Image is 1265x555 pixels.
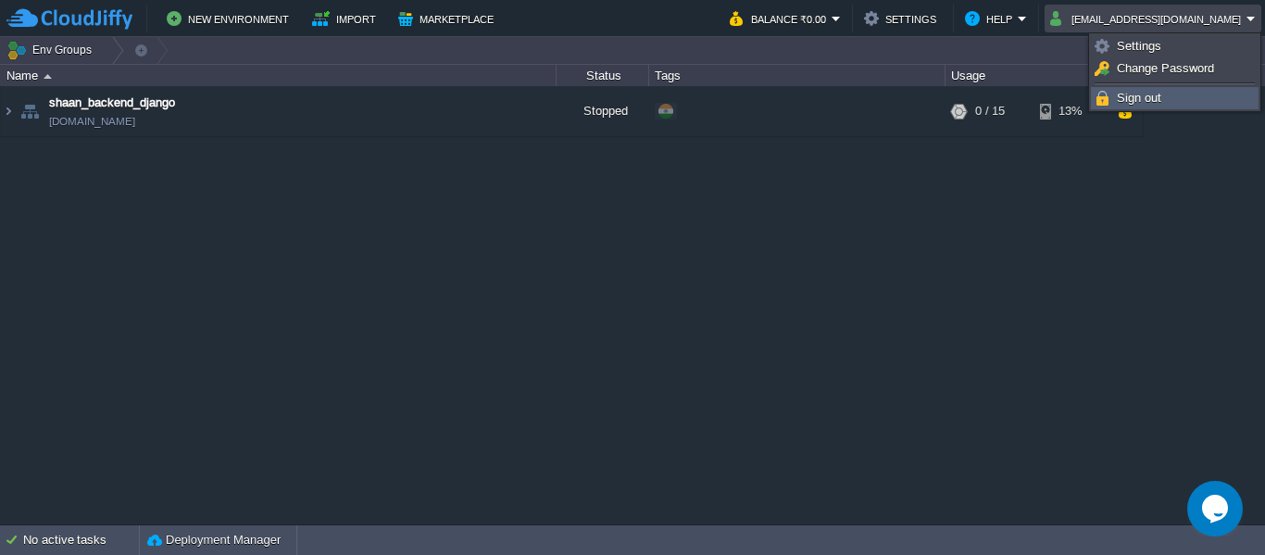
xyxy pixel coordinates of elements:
[49,112,135,131] a: [DOMAIN_NAME]
[650,65,945,86] div: Tags
[398,7,499,30] button: Marketplace
[1092,36,1258,57] a: Settings
[1040,86,1100,136] div: 13%
[965,7,1018,30] button: Help
[557,65,648,86] div: Status
[167,7,294,30] button: New Environment
[312,7,382,30] button: Import
[2,65,556,86] div: Name
[1117,61,1214,75] span: Change Password
[864,7,942,30] button: Settings
[1092,58,1258,79] a: Change Password
[975,86,1005,136] div: 0 / 15
[17,86,43,136] img: AMDAwAAAACH5BAEAAAAALAAAAAABAAEAAAICRAEAOw==
[23,525,139,555] div: No active tasks
[1050,7,1246,30] button: [EMAIL_ADDRESS][DOMAIN_NAME]
[49,94,175,112] a: shaan_backend_django
[946,65,1142,86] div: Usage
[6,7,132,31] img: CloudJiffy
[1,86,16,136] img: AMDAwAAAACH5BAEAAAAALAAAAAABAAEAAAICRAEAOw==
[1187,481,1246,536] iframe: chat widget
[1117,39,1161,53] span: Settings
[147,531,281,549] button: Deployment Manager
[1092,88,1258,108] a: Sign out
[44,74,52,79] img: AMDAwAAAACH5BAEAAAAALAAAAAABAAEAAAICRAEAOw==
[1117,91,1161,105] span: Sign out
[6,37,98,63] button: Env Groups
[557,86,649,136] div: Stopped
[730,7,832,30] button: Balance ₹0.00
